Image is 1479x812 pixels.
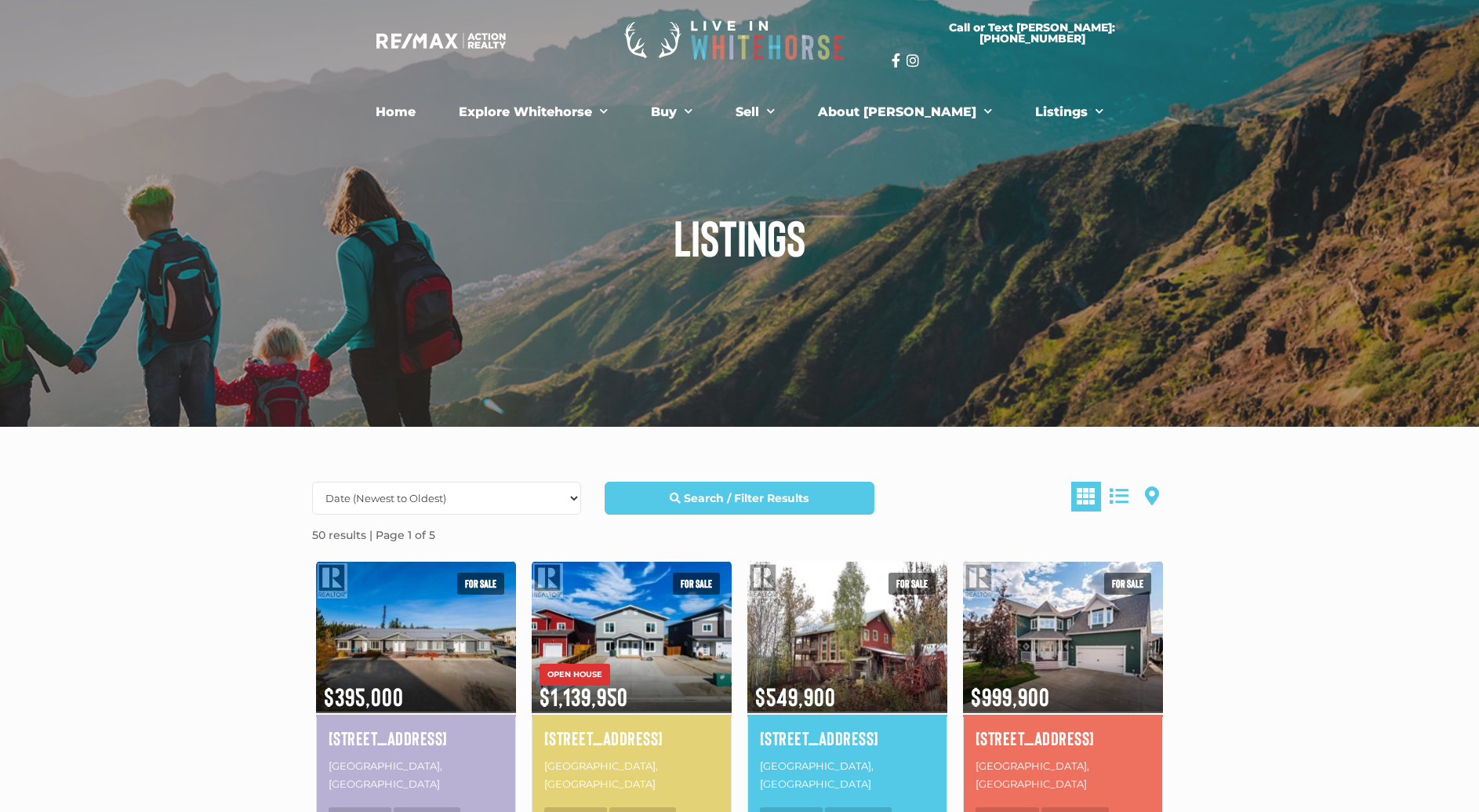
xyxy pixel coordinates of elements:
[747,559,947,715] img: 1217 7TH AVENUE, Dawson City, Yukon
[892,13,1172,53] a: Call or Text [PERSON_NAME]: [PHONE_NUMBER]
[316,559,516,715] img: 104-12 PINTAIL PLACE, Whitehorse, Yukon
[300,212,1179,262] h1: Listings
[364,96,427,128] a: Home
[532,661,732,713] span: $1,139,950
[976,756,1150,796] p: [GEOGRAPHIC_DATA], [GEOGRAPHIC_DATA]
[312,528,435,542] strong: 50 results | Page 1 of 5
[760,756,935,796] p: [GEOGRAPHIC_DATA], [GEOGRAPHIC_DATA]
[1023,96,1115,128] a: Listings
[544,756,719,796] p: [GEOGRAPHIC_DATA], [GEOGRAPHIC_DATA]
[316,661,516,713] span: $395,000
[457,573,504,595] span: For sale
[308,96,1171,128] nav: Menu
[639,96,704,128] a: Buy
[910,22,1154,44] span: Call or Text [PERSON_NAME]: [PHONE_NUMBER]
[329,725,503,752] a: [STREET_ADDRESS]
[976,725,1150,752] a: [STREET_ADDRESS]
[963,661,1163,713] span: $999,900
[447,96,620,128] a: Explore Whitehorse
[760,725,935,752] a: [STREET_ADDRESS]
[540,664,610,686] span: OPEN HOUSE
[1104,573,1151,595] span: For sale
[673,573,720,595] span: For sale
[329,756,503,796] p: [GEOGRAPHIC_DATA], [GEOGRAPHIC_DATA]
[684,491,809,505] strong: Search / Filter Results
[532,559,732,715] img: 47 ELLWOOD STREET, Whitehorse, Yukon
[806,96,1004,128] a: About [PERSON_NAME]
[544,725,719,752] a: [STREET_ADDRESS]
[724,96,787,128] a: Sell
[963,559,1163,715] img: 5 GEM PLACE, Whitehorse, Yukon
[747,661,947,713] span: $549,900
[605,482,874,515] a: Search / Filter Results
[888,573,936,595] span: For sale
